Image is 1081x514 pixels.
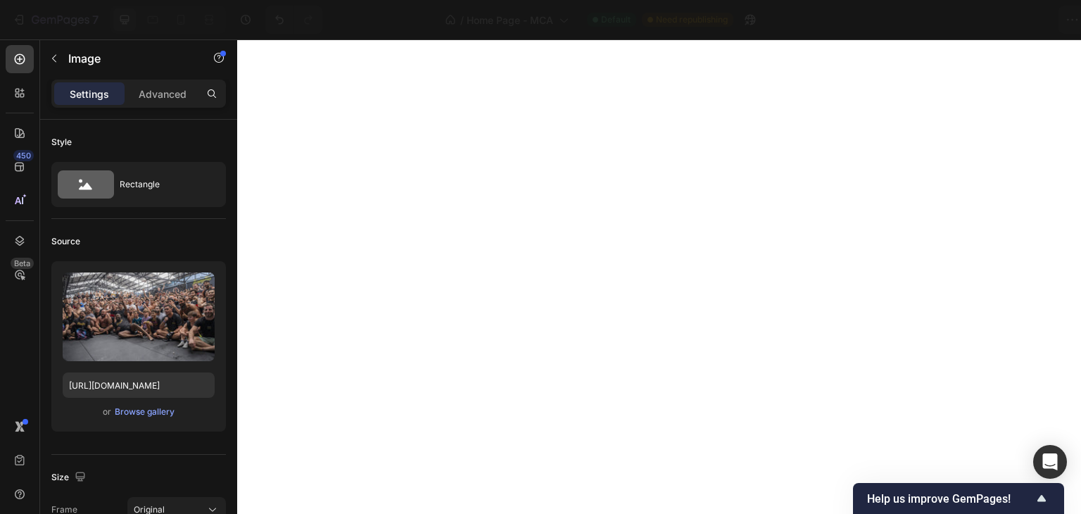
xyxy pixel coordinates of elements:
[265,6,322,34] div: Undo/Redo
[467,13,553,27] span: Home Page - MCA
[70,87,109,101] p: Settings
[6,6,105,34] button: 7
[68,50,188,67] p: Image
[51,136,72,149] div: Style
[139,87,187,101] p: Advanced
[460,13,464,27] span: /
[92,11,99,28] p: 7
[63,372,215,398] input: https://example.com/image.jpg
[114,405,175,419] button: Browse gallery
[867,490,1050,507] button: Show survey - Help us improve GemPages!
[13,150,34,161] div: 450
[947,14,971,26] span: Save
[63,272,215,361] img: preview-image
[935,6,982,34] button: Save
[103,403,111,420] span: or
[999,13,1035,27] div: Publish
[656,13,728,26] span: Need republishing
[237,39,1081,514] iframe: Design area
[51,468,89,487] div: Size
[115,406,175,418] div: Browse gallery
[601,13,631,26] span: Default
[51,235,80,248] div: Source
[120,168,206,201] div: Rectangle
[867,492,1033,506] span: Help us improve GemPages!
[11,258,34,269] div: Beta
[987,6,1047,34] button: Publish
[1033,445,1067,479] div: Open Intercom Messenger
